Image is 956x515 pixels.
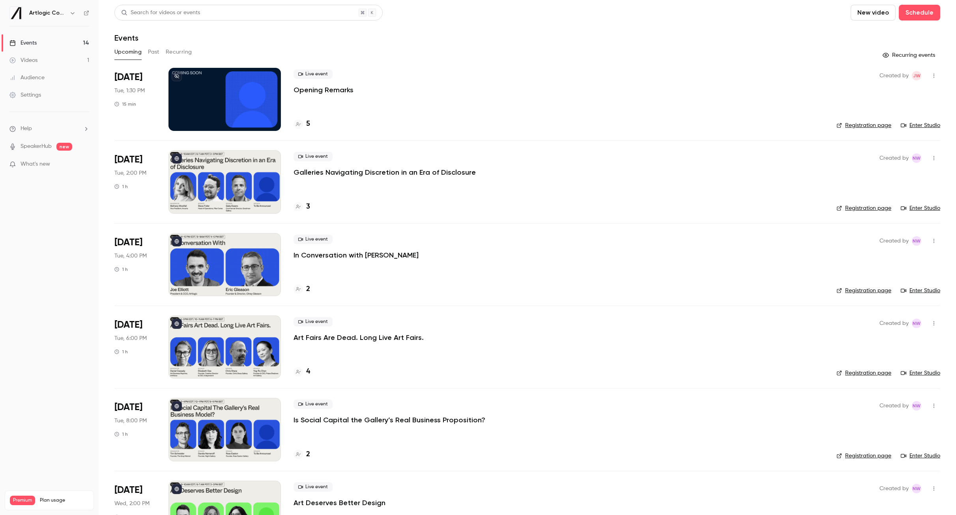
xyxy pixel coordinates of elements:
[294,498,385,508] a: Art Deserves Better Design
[114,87,145,95] span: Tue, 1:30 PM
[114,252,147,260] span: Tue, 4:00 PM
[294,250,419,260] a: In Conversation with [PERSON_NAME]
[114,398,156,461] div: Sep 16 Tue, 8:00 PM (Europe/London)
[80,161,89,168] iframe: Noticeable Trigger
[306,202,310,212] h4: 3
[913,401,920,411] span: NW
[294,415,485,425] a: Is Social Capital the Gallery’s Real Business Proposition?
[294,152,333,161] span: Live event
[879,71,909,80] span: Created by
[901,369,940,377] a: Enter Studio
[901,452,940,460] a: Enter Studio
[114,101,136,107] div: 15 min
[114,236,142,249] span: [DATE]
[40,497,89,504] span: Plan usage
[56,143,72,151] span: new
[836,287,891,295] a: Registration page
[294,85,354,95] a: Opening Remarks
[114,266,128,272] div: 1 h
[114,349,128,355] div: 1 h
[836,121,891,129] a: Registration page
[10,496,35,505] span: Premium
[114,484,142,496] span: [DATE]
[836,204,891,212] a: Registration page
[121,9,200,17] div: Search for videos or events
[21,125,32,133] span: Help
[294,202,310,212] a: 3
[114,33,138,43] h1: Events
[9,125,89,133] li: help-dropdown-opener
[879,401,909,411] span: Created by
[294,119,310,129] a: 5
[294,168,476,177] a: Galleries Navigating Discretion in an Era of Disclosure
[912,484,921,493] span: Natasha Whiffin
[912,71,921,80] span: Jack Walden
[9,56,37,64] div: Videos
[879,236,909,246] span: Created by
[114,334,147,342] span: Tue, 6:00 PM
[148,46,159,58] button: Past
[913,236,920,246] span: NW
[114,431,128,437] div: 1 h
[9,74,45,82] div: Audience
[10,7,22,19] img: Artlogic Connect 2025
[913,71,920,80] span: JW
[306,284,310,295] h4: 2
[114,401,142,414] span: [DATE]
[913,484,920,493] span: NW
[21,142,52,151] a: SpeakerHub
[294,366,310,377] a: 4
[114,500,150,508] span: Wed, 2:00 PM
[114,417,147,425] span: Tue, 8:00 PM
[912,236,921,246] span: Natasha Whiffin
[114,68,156,131] div: Sep 16 Tue, 1:30 PM (Europe/London)
[114,150,156,213] div: Sep 16 Tue, 2:00 PM (Europe/London)
[879,319,909,328] span: Created by
[306,119,310,129] h4: 5
[294,235,333,244] span: Live event
[114,233,156,296] div: Sep 16 Tue, 4:00 PM (Europe/Dublin)
[901,121,940,129] a: Enter Studio
[114,46,142,58] button: Upcoming
[912,319,921,328] span: Natasha Whiffin
[836,452,891,460] a: Registration page
[21,160,50,168] span: What's new
[114,315,156,379] div: Sep 16 Tue, 6:00 PM (Europe/London)
[294,449,310,460] a: 2
[901,204,940,212] a: Enter Studio
[9,91,41,99] div: Settings
[294,69,333,79] span: Live event
[879,484,909,493] span: Created by
[912,401,921,411] span: Natasha Whiffin
[114,169,146,177] span: Tue, 2:00 PM
[294,399,333,409] span: Live event
[899,5,940,21] button: Schedule
[9,39,37,47] div: Events
[912,153,921,163] span: Natasha Whiffin
[114,319,142,331] span: [DATE]
[913,153,920,163] span: NW
[114,71,142,84] span: [DATE]
[166,46,192,58] button: Recurring
[29,9,66,17] h6: Artlogic Connect 2025
[306,449,310,460] h4: 2
[114,183,128,190] div: 1 h
[851,5,896,21] button: New video
[294,317,333,327] span: Live event
[879,153,909,163] span: Created by
[879,49,940,62] button: Recurring events
[306,366,310,377] h4: 4
[294,482,333,492] span: Live event
[114,153,142,166] span: [DATE]
[294,284,310,295] a: 2
[294,333,424,342] a: Art Fairs Are Dead. Long Live Art Fairs.
[913,319,920,328] span: NW
[901,287,940,295] a: Enter Studio
[836,369,891,377] a: Registration page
